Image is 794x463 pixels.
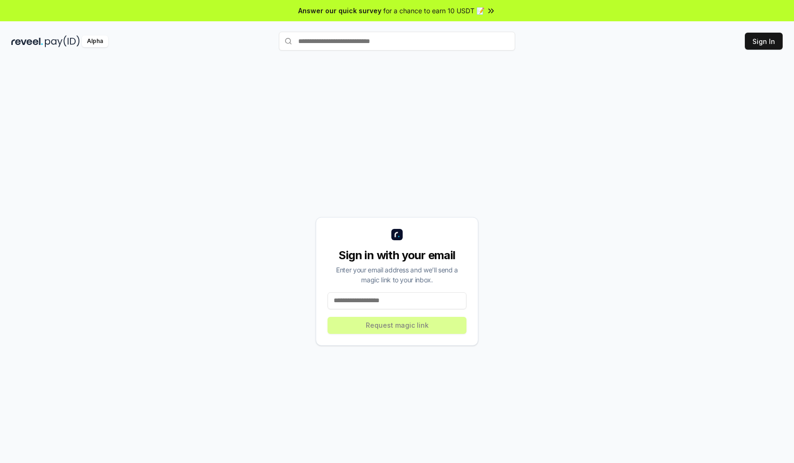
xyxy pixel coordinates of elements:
[11,35,43,47] img: reveel_dark
[391,229,403,240] img: logo_small
[45,35,80,47] img: pay_id
[328,248,466,263] div: Sign in with your email
[383,6,484,16] span: for a chance to earn 10 USDT 📝
[745,33,783,50] button: Sign In
[328,265,466,285] div: Enter your email address and we’ll send a magic link to your inbox.
[298,6,381,16] span: Answer our quick survey
[82,35,108,47] div: Alpha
